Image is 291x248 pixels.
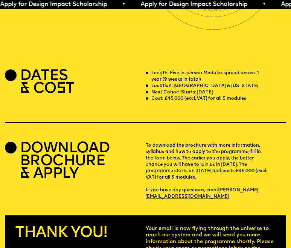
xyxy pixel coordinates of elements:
span: S [56,81,66,96]
span: • [262,2,265,8]
h2: DOWNLOAD BROCHURE & APPLY [20,143,110,181]
p: Location: [GEOGRAPHIC_DATA] & [US_STATE] [151,83,258,89]
p: To download the brochure with more information, syllabus and how to apply to the programme, fill ... [146,143,286,200]
p: Cost: £45,000 (excl. VAT) for all 5 modules [151,96,246,102]
h2: DATES & CO T [20,70,75,96]
p: Next Cohort Starts: [DATE] [151,89,213,96]
span: • [122,2,125,8]
p: Length: Five in-person Modules spread across 1 year (9 weeks in total) [151,70,269,83]
a: [PERSON_NAME][EMAIL_ADDRESS][DOMAIN_NAME] [146,186,259,201]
